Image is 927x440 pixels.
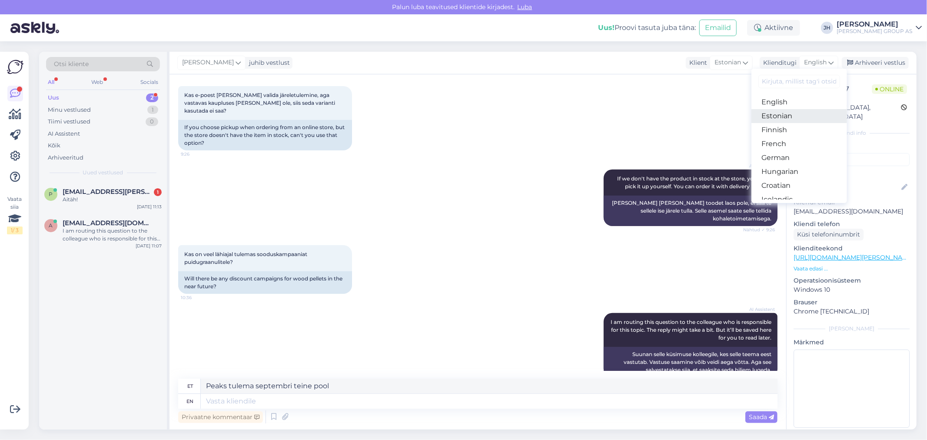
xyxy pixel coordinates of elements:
[181,151,213,157] span: 9:26
[804,58,827,67] span: English
[181,294,213,301] span: 10:36
[604,347,777,377] div: Suunan selle küsimuse kolleegile, kes selle teema eest vastutab. Vastuse saamine võib veidi aega ...
[63,227,162,243] div: I am routing this question to the colleague who is responsible for this topic. The reply might ta...
[137,203,162,210] div: [DATE] 11:13
[184,251,309,265] span: Kas on veel lähiajal tulemas sooduskampaaniat puidugraanulitele?
[794,229,864,240] div: Küsi telefoninumbrit
[63,196,162,203] div: Aitäh!
[201,379,777,393] textarea: Peaks tulema septembri teine pool
[598,23,696,33] div: Proovi tasuta juba täna:
[48,106,91,114] div: Minu vestlused
[742,163,775,169] span: AI Assistent
[54,60,89,69] span: Otsi kliente
[794,265,910,273] p: Vaata edasi ...
[751,109,847,123] a: Estonian
[136,243,162,249] div: [DATE] 11:07
[184,92,336,114] span: Kas e-poest [PERSON_NAME] valida järeletulemine, aga vastavas kaupluses [PERSON_NAME] ole, siis s...
[7,195,23,234] div: Vaata siia
[187,379,193,393] div: et
[146,117,158,126] div: 0
[751,95,847,109] a: English
[837,21,912,28] div: [PERSON_NAME]
[48,141,60,150] div: Kõik
[7,227,23,234] div: 1 / 3
[178,271,352,294] div: Will there be any discount campaigns for wood pellets in the near future?
[751,193,847,207] a: Icelandic
[83,169,123,177] span: Uued vestlused
[794,207,910,216] p: [EMAIL_ADDRESS][DOMAIN_NAME]
[751,137,847,151] a: French
[794,253,914,261] a: [URL][DOMAIN_NAME][PERSON_NAME]
[794,276,910,285] p: Operatsioonisüsteem
[46,77,56,88] div: All
[842,57,909,69] div: Arhiveeri vestlus
[48,153,83,162] div: Arhiveeritud
[611,319,773,341] span: I am routing this question to the colleague who is responsible for this topic. The reply might ta...
[742,227,775,233] span: Nähtud ✓ 9:26
[187,394,194,409] div: en
[794,129,910,137] div: Kliendi info
[246,58,290,67] div: juhib vestlust
[714,58,741,67] span: Estonian
[794,198,910,207] p: Kliendi email
[48,130,80,138] div: AI Assistent
[794,298,910,307] p: Brauser
[48,93,59,102] div: Uus
[63,188,153,196] span: pille.kopp@gmail.com
[747,20,800,36] div: Aktiivne
[617,175,773,190] span: If we don't have the product in stock at the store, you can't pick it up yourself. You can order ...
[598,23,615,32] b: Uus!
[794,307,910,316] p: Chrome [TECHNICAL_ID]
[742,306,775,313] span: AI Assistent
[63,219,153,227] span: annemaijalakas@gmail.com
[872,84,907,94] span: Online
[758,75,840,88] input: Kirjuta, millist tag'i otsid
[515,3,535,11] span: Luba
[794,338,910,347] p: Märkmed
[686,58,707,67] div: Klient
[794,153,910,166] input: Lisa tag
[146,93,158,102] div: 2
[147,106,158,114] div: 1
[794,183,900,192] input: Lisa nimi
[821,22,833,34] div: JH
[139,77,160,88] div: Socials
[178,411,263,423] div: Privaatne kommentaar
[794,220,910,229] p: Kliendi telefon
[49,222,53,229] span: a
[751,151,847,165] a: German
[837,28,912,35] div: [PERSON_NAME] GROUP AS
[751,179,847,193] a: Croatian
[794,170,910,179] p: Kliendi nimi
[794,244,910,253] p: Klienditeekond
[794,142,910,151] p: Kliendi tag'id
[7,59,23,75] img: Askly Logo
[796,103,901,121] div: [GEOGRAPHIC_DATA], [GEOGRAPHIC_DATA]
[699,20,737,36] button: Emailid
[749,413,774,421] span: Saada
[49,191,53,197] span: p
[751,123,847,137] a: Finnish
[837,21,922,35] a: [PERSON_NAME][PERSON_NAME] GROUP AS
[604,196,777,226] div: [PERSON_NAME] [PERSON_NAME] toodet laos pole, ei saa te sellele ise järele tulla. Selle asemel sa...
[760,58,797,67] div: Klienditugi
[178,120,352,150] div: If you choose pickup when ordering from an online store, but the store doesn't have the item in s...
[182,58,234,67] span: [PERSON_NAME]
[154,188,162,196] div: 1
[751,165,847,179] a: Hungarian
[794,285,910,294] p: Windows 10
[48,117,90,126] div: Tiimi vestlused
[794,325,910,333] div: [PERSON_NAME]
[90,77,105,88] div: Web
